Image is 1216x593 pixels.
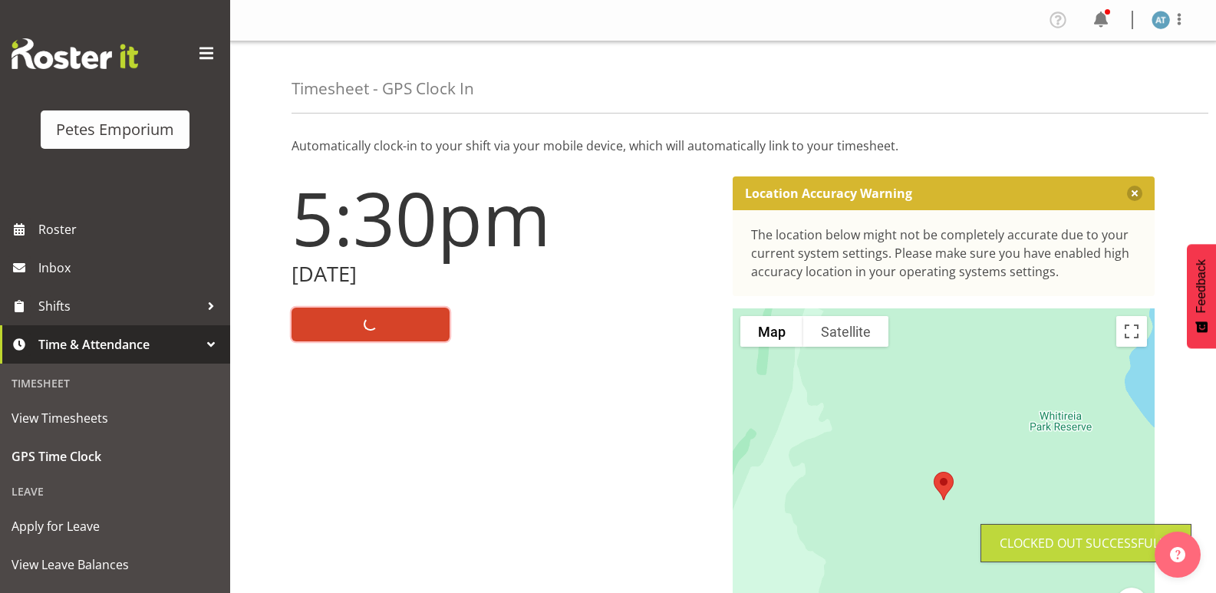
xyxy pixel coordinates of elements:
[4,545,226,584] a: View Leave Balances
[4,399,226,437] a: View Timesheets
[4,367,226,399] div: Timesheet
[803,316,888,347] button: Show satellite imagery
[38,256,222,279] span: Inbox
[1000,534,1172,552] div: Clocked out Successfully
[4,437,226,476] a: GPS Time Clock
[292,80,474,97] h4: Timesheet - GPS Clock In
[4,476,226,507] div: Leave
[12,515,219,538] span: Apply for Leave
[4,507,226,545] a: Apply for Leave
[1195,259,1208,313] span: Feedback
[12,38,138,69] img: Rosterit website logo
[1152,11,1170,29] img: alex-micheal-taniwha5364.jpg
[292,262,714,286] h2: [DATE]
[1127,186,1142,201] button: Close message
[745,186,912,201] p: Location Accuracy Warning
[1116,316,1147,347] button: Toggle fullscreen view
[38,295,199,318] span: Shifts
[38,218,222,241] span: Roster
[292,176,714,259] h1: 5:30pm
[38,333,199,356] span: Time & Attendance
[1187,244,1216,348] button: Feedback - Show survey
[12,553,219,576] span: View Leave Balances
[12,445,219,468] span: GPS Time Clock
[56,118,174,141] div: Petes Emporium
[12,407,219,430] span: View Timesheets
[292,137,1155,155] p: Automatically clock-in to your shift via your mobile device, which will automatically link to you...
[751,226,1137,281] div: The location below might not be completely accurate due to your current system settings. Please m...
[740,316,803,347] button: Show street map
[1170,547,1185,562] img: help-xxl-2.png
